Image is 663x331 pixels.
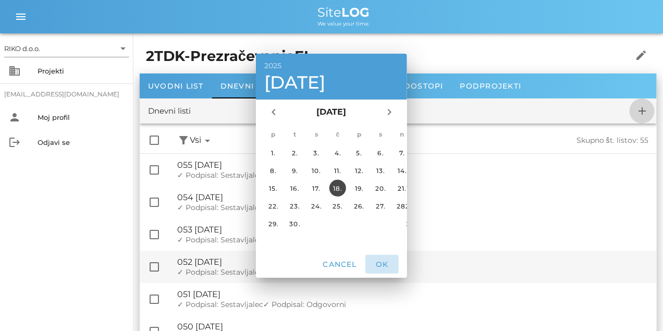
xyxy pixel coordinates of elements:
[635,49,647,62] i: edit
[177,300,263,309] span: ✓ Podpisal: Sestavljalec
[177,192,648,202] div: 054 [DATE]
[636,105,648,117] i: add
[263,267,346,277] span: ✓ Podpisal: Odgovorni
[341,5,370,20] b: LOG
[317,20,370,27] span: We value your time.
[8,136,21,149] i: logout
[263,203,346,212] span: ✓ Podpisal: Odgovorni
[117,42,129,55] i: arrow_drop_down
[148,81,204,91] span: Uvodni list
[177,170,263,180] span: ✓ Podpisal: Sestavljalec
[8,111,21,124] i: person
[4,44,40,53] div: RIKO d.o.o.
[431,136,648,145] div: Skupno št. listov: 55
[297,81,321,91] span: Slike
[15,10,27,23] i: menu
[263,235,346,244] span: ✓ Podpisal: Odgovorni
[611,281,663,331] div: Pripomoček za klepet
[190,134,214,147] span: Vsi
[177,257,648,267] div: 052 [DATE]
[146,46,608,67] h1: 2TDK-PrezračevanjeEI
[341,81,444,91] span: Uporabniški dostopi
[201,134,214,147] i: arrow_drop_down
[8,65,21,77] i: business
[177,235,263,244] span: ✓ Podpisal: Sestavljalec
[177,160,648,170] div: 055 [DATE]
[38,67,125,75] div: Projekti
[4,40,129,57] div: RIKO d.o.o.
[148,105,191,117] div: Dnevni listi
[38,113,125,121] div: Moj profil
[611,281,663,331] iframe: Chat Widget
[177,134,190,147] button: filter_alt
[38,138,125,146] div: Odjavi se
[220,81,277,91] span: Dnevni listi
[263,300,346,309] span: ✓ Podpisal: Odgovorni
[177,267,263,277] span: ✓ Podpisal: Sestavljalec
[177,225,648,235] div: 053 [DATE]
[177,203,263,212] span: ✓ Podpisal: Sestavljalec
[177,289,648,299] div: 051 [DATE]
[317,5,370,20] span: Site
[460,81,522,91] span: Podprojekti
